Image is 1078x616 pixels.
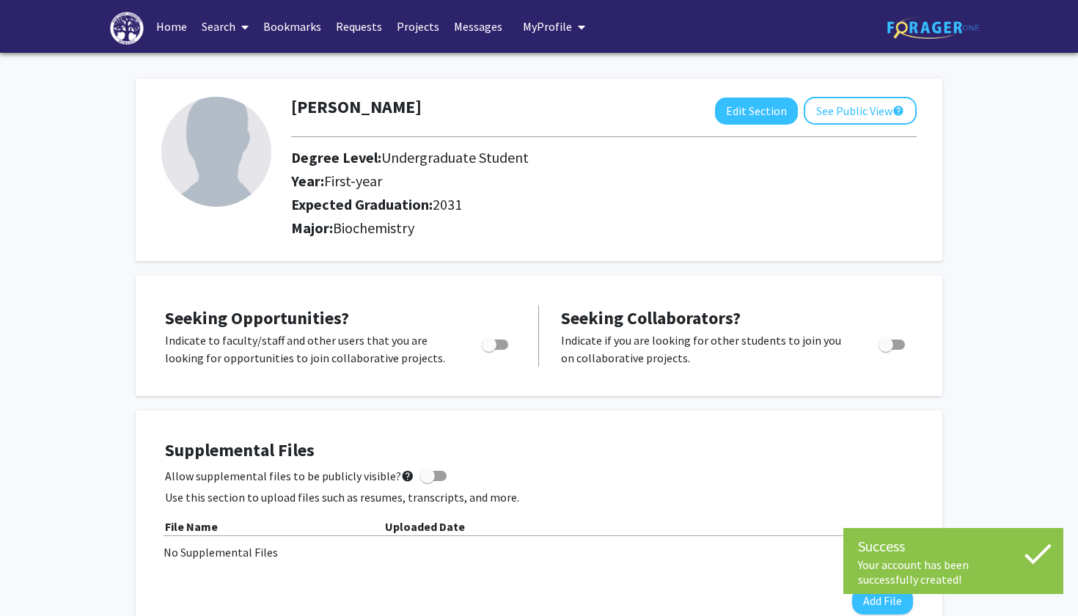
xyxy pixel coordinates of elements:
[256,1,329,52] a: Bookmarks
[873,331,913,353] div: Toggle
[165,440,913,461] h4: Supplemental Files
[324,172,382,190] span: First-year
[381,148,529,166] span: Undergraduate Student
[804,97,917,125] button: See Public View
[523,19,572,34] span: My Profile
[291,196,835,213] h2: Expected Graduation:
[164,543,914,561] div: No Supplemental Files
[401,467,414,485] mat-icon: help
[333,219,414,237] span: Biochemistry
[329,1,389,52] a: Requests
[389,1,447,52] a: Projects
[11,550,62,605] iframe: Chat
[892,102,904,120] mat-icon: help
[165,307,349,329] span: Seeking Opportunities?
[291,149,835,166] h2: Degree Level:
[858,557,1049,587] div: Your account has been successfully created!
[110,12,144,45] img: High Point University Logo
[291,97,422,118] h1: [PERSON_NAME]
[887,16,979,39] img: ForagerOne Logo
[447,1,510,52] a: Messages
[561,331,851,367] p: Indicate if you are looking for other students to join you on collaborative projects.
[476,331,516,353] div: Toggle
[165,519,218,534] b: File Name
[165,488,913,506] p: Use this section to upload files such as resumes, transcripts, and more.
[385,519,465,534] b: Uploaded Date
[433,195,462,213] span: 2031
[858,535,1049,557] div: Success
[161,97,271,207] img: Profile Picture
[149,1,194,52] a: Home
[715,98,798,125] button: Edit Section
[561,307,741,329] span: Seeking Collaborators?
[291,172,835,190] h2: Year:
[194,1,256,52] a: Search
[165,331,454,367] p: Indicate to faculty/staff and other users that you are looking for opportunities to join collabor...
[165,467,414,485] span: Allow supplemental files to be publicly visible?
[291,219,917,237] h2: Major:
